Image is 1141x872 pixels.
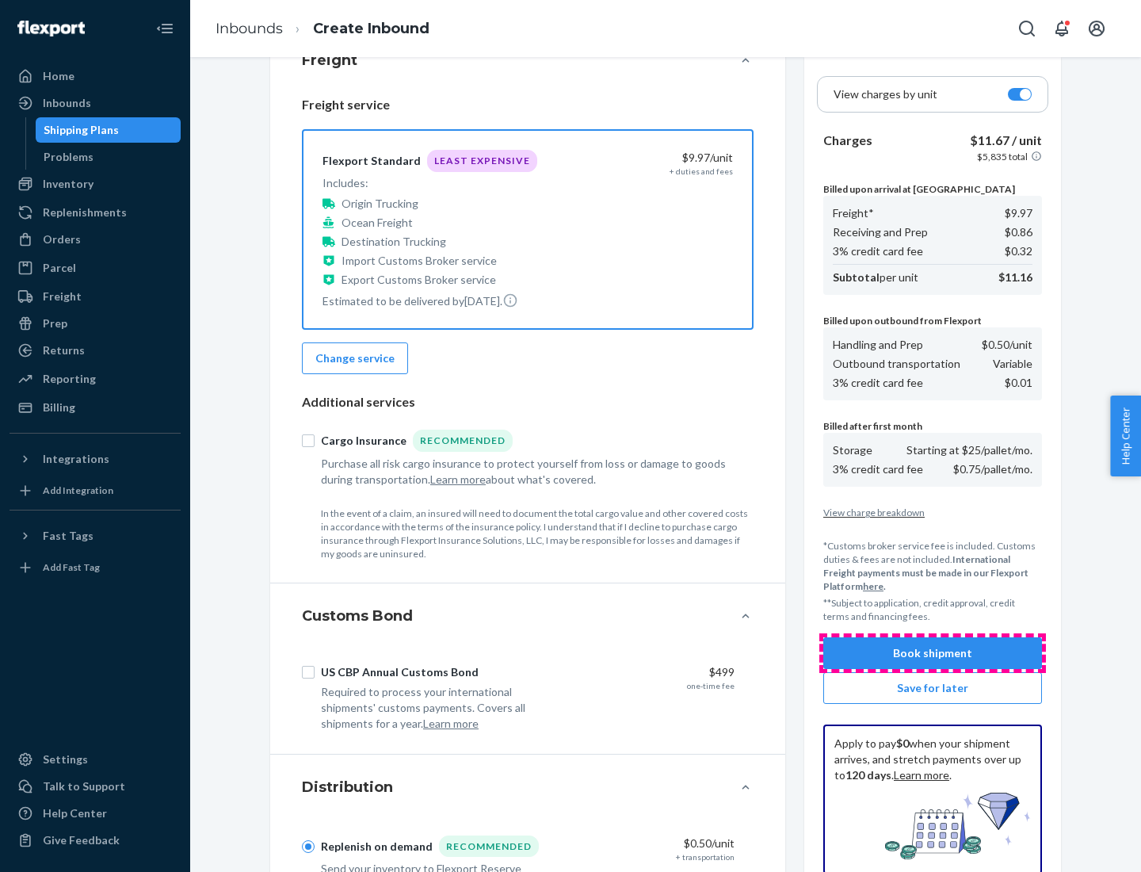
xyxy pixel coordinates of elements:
a: Reporting [10,366,181,392]
p: Import Customs Broker service [342,253,497,269]
div: Freight [43,289,82,304]
div: one-time fee [687,680,735,691]
p: Apply to pay when your shipment arrives, and stretch payments over up to . . [834,736,1031,783]
a: Freight [10,284,181,309]
p: Additional services [302,393,754,411]
a: Create Inbound [313,20,429,37]
p: $11.16 [998,270,1032,285]
div: Settings [43,752,88,767]
p: Variable [993,356,1032,372]
div: Returns [43,342,85,358]
a: Billing [10,395,181,420]
input: US CBP Annual Customs Bond [302,666,315,679]
div: $499 [570,664,735,680]
div: Home [43,68,74,84]
div: Replenish on demand [321,839,433,855]
div: Problems [44,149,93,165]
div: + transportation [676,851,735,862]
a: Help Center [10,801,181,826]
a: Replenishments [10,200,181,225]
p: $11.67 / unit [970,132,1042,150]
a: Returns [10,338,181,363]
p: Origin Trucking [342,196,418,212]
p: Billed upon outbound from Flexport [823,314,1042,327]
div: Fast Tags [43,528,93,544]
p: **Subject to application, credit approval, credit terms and financing fees. [823,596,1042,623]
b: Subtotal [833,270,880,284]
a: Inbounds [10,90,181,116]
a: Parcel [10,255,181,281]
a: Inventory [10,171,181,197]
div: US CBP Annual Customs Bond [321,664,479,680]
p: $0.01 [1005,375,1032,391]
div: Required to process your international shipments' customs payments. Covers all shipments for a year. [321,684,557,732]
p: Starting at $25/pallet/mo. [906,442,1032,458]
p: *Customs broker service fee is included. Customs duties & fees are not included. [823,539,1042,594]
p: View charges by unit [834,86,937,102]
div: Inventory [43,176,93,192]
div: Recommended [439,836,539,857]
p: Storage [833,442,872,458]
p: $0.50 /unit [982,337,1032,353]
button: View charge breakdown [823,506,1042,519]
p: Ocean Freight [342,215,413,231]
p: $9.97 [1005,205,1032,221]
div: Flexport Standard [322,153,421,169]
div: Purchase all risk cargo insurance to protect yourself from loss or damage to goods during transpo... [321,456,735,488]
div: Least Expensive [427,150,537,171]
p: 3% credit card fee [833,243,923,259]
button: Save for later [823,672,1042,704]
div: Reporting [43,371,96,387]
a: here [863,580,883,592]
a: Settings [10,747,181,772]
div: $0.50 /unit [570,836,735,851]
a: Add Integration [10,478,181,503]
p: Destination Trucking [342,234,446,250]
a: Prep [10,311,181,336]
div: Recommended [413,430,513,451]
input: Replenish on demandRecommended [302,840,315,853]
p: Outbound transportation [833,356,960,372]
a: Talk to Support [10,774,181,799]
div: Add Integration [43,484,113,497]
button: Book shipment [823,637,1042,669]
div: Inbounds [43,95,91,111]
p: $0.32 [1005,243,1032,259]
h4: Customs Bond [302,606,413,626]
a: Add Fast Tag [10,555,181,580]
a: Problems [36,144,181,170]
input: Cargo InsuranceRecommended [302,434,315,447]
button: Fast Tags [10,523,181,549]
div: Help Center [43,805,107,821]
p: Freight service [302,96,754,114]
b: 120 days [845,768,891,782]
b: $0 [896,736,909,750]
div: $9.97 /unit [568,150,733,166]
div: + duties and fees [670,166,733,177]
p: Export Customs Broker service [342,272,496,288]
p: Billed upon arrival at [GEOGRAPHIC_DATA] [823,182,1042,196]
ol: breadcrumbs [203,6,442,52]
div: Add Fast Tag [43,560,100,574]
p: Estimated to be delivered by [DATE] . [322,293,537,309]
div: Give Feedback [43,832,120,848]
img: Flexport logo [17,21,85,36]
button: Learn more [430,472,486,488]
p: Includes: [322,175,537,191]
button: Open account menu [1081,13,1112,44]
a: Shipping Plans [36,117,181,143]
button: Open Search Box [1011,13,1043,44]
div: Talk to Support [43,778,125,794]
div: Billing [43,400,75,415]
span: Help Center [1110,396,1141,476]
p: Billed after first month [823,419,1042,433]
div: Parcel [43,260,76,276]
p: Handling and Prep [833,337,923,353]
button: Learn more [423,716,479,732]
button: Open notifications [1046,13,1078,44]
p: $5,835 total [977,150,1028,163]
b: International Freight payments must be made in our Flexport Platform . [823,553,1028,592]
p: per unit [833,270,918,285]
div: Replenishments [43,205,127,220]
